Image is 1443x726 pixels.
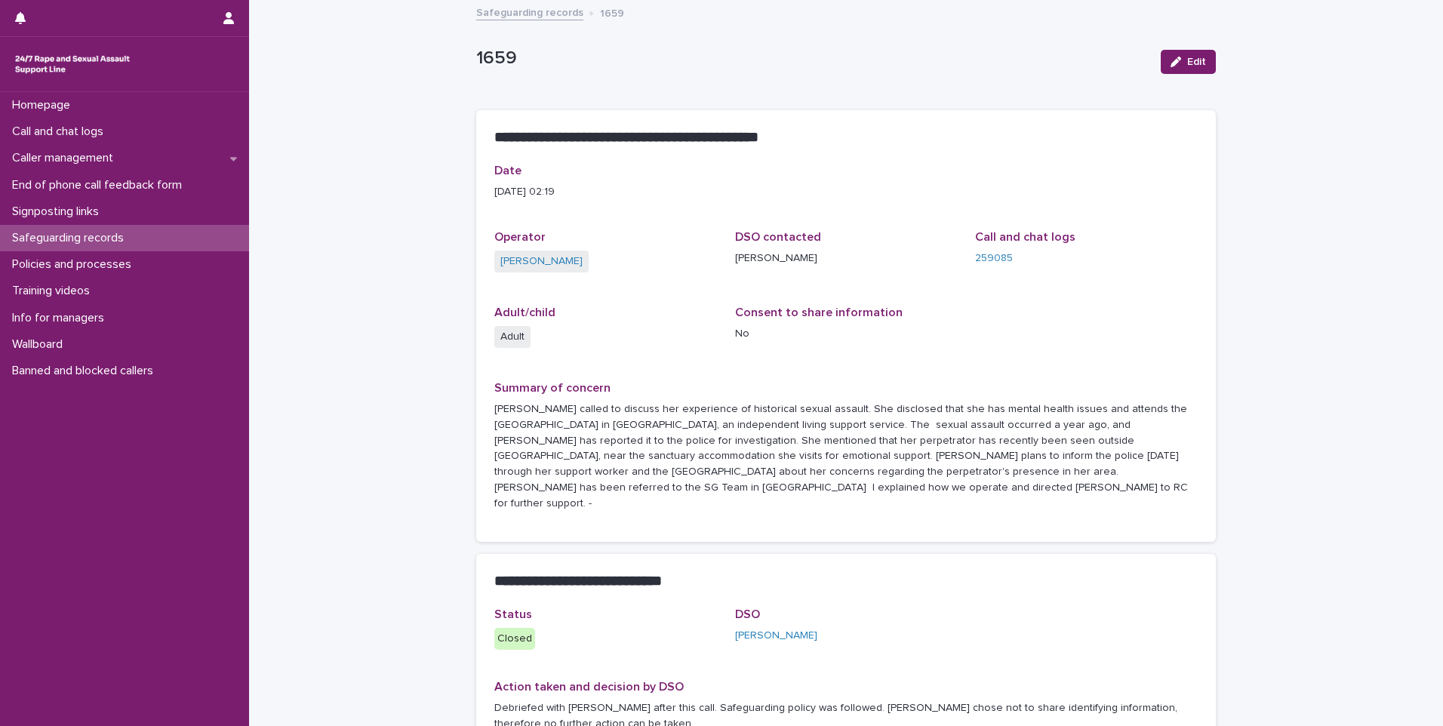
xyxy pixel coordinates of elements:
[735,628,817,644] a: [PERSON_NAME]
[494,165,522,177] span: Date
[6,257,143,272] p: Policies and processes
[6,98,82,112] p: Homepage
[476,3,583,20] a: Safeguarding records
[6,205,111,219] p: Signposting links
[476,48,1149,69] p: 1659
[735,326,958,342] p: No
[975,231,1075,243] span: Call and chat logs
[6,311,116,325] p: Info for managers
[1187,57,1206,67] span: Edit
[494,628,535,650] div: Closed
[6,178,194,192] p: End of phone call feedback form
[735,608,760,620] span: DSO
[494,326,531,348] span: Adult
[735,231,821,243] span: DSO contacted
[735,251,958,266] p: [PERSON_NAME]
[6,337,75,352] p: Wallboard
[6,125,115,139] p: Call and chat logs
[494,184,1198,200] p: [DATE] 02:19
[1161,50,1216,74] button: Edit
[6,284,102,298] p: Training videos
[735,306,903,318] span: Consent to share information
[6,151,125,165] p: Caller management
[12,49,133,79] img: rhQMoQhaT3yELyF149Cw
[494,401,1198,512] p: [PERSON_NAME] called to discuss her experience of historical sexual assault. She disclosed that s...
[600,4,624,20] p: 1659
[494,231,546,243] span: Operator
[494,306,555,318] span: Adult/child
[6,231,136,245] p: Safeguarding records
[6,364,165,378] p: Banned and blocked callers
[494,681,684,693] span: Action taken and decision by DSO
[494,382,611,394] span: Summary of concern
[975,251,1013,266] a: 259085
[494,608,532,620] span: Status
[500,254,583,269] a: [PERSON_NAME]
